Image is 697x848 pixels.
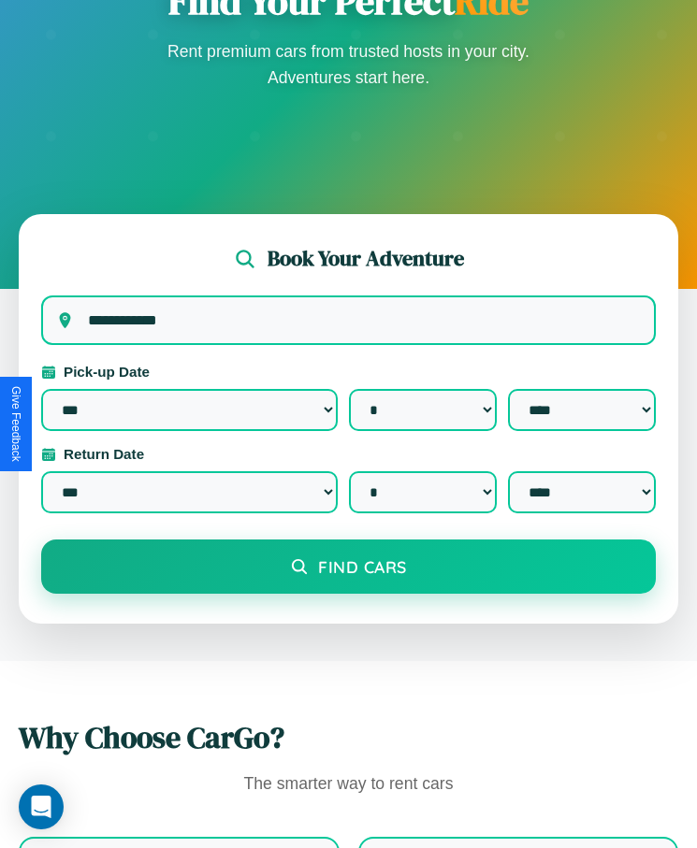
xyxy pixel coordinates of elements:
[19,717,678,758] h2: Why Choose CarGo?
[19,784,64,829] div: Open Intercom Messenger
[41,364,656,380] label: Pick-up Date
[9,386,22,462] div: Give Feedback
[268,244,464,273] h2: Book Your Adventure
[162,38,536,91] p: Rent premium cars from trusted hosts in your city. Adventures start here.
[41,446,656,462] label: Return Date
[41,539,656,594] button: Find Cars
[19,769,678,799] p: The smarter way to rent cars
